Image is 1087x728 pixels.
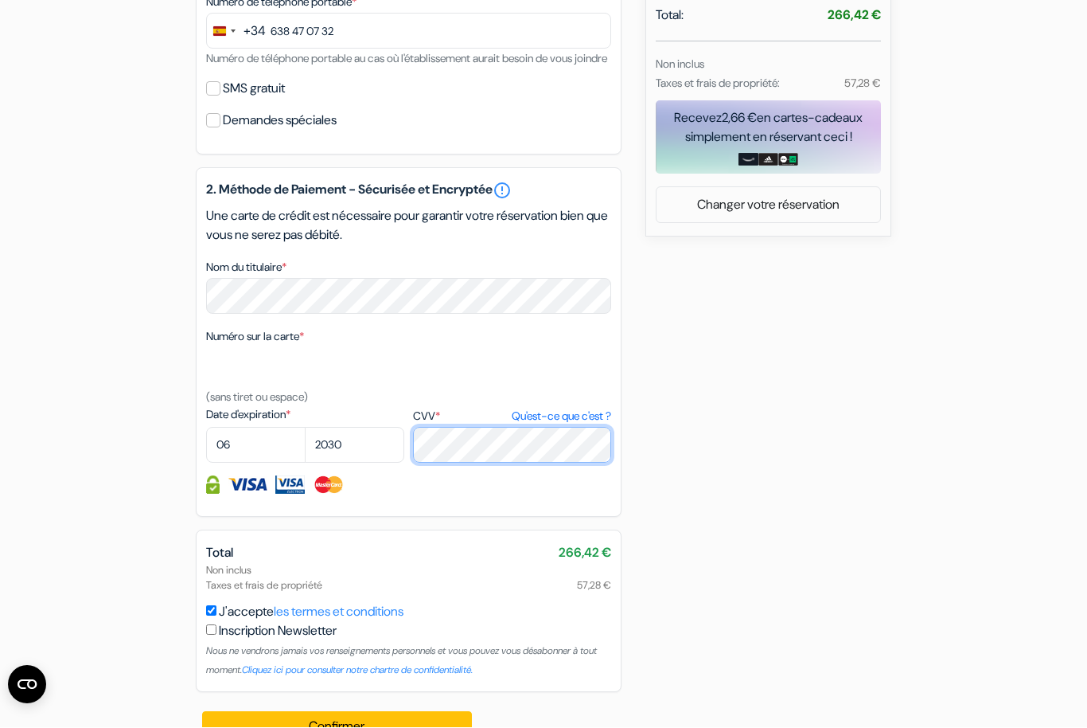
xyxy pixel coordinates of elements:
[223,110,337,132] label: Demandes spéciales
[656,76,780,91] small: Taxes et frais de propriété:
[656,109,881,147] div: Recevez en cartes-cadeaux simplement en réservant ceci !
[512,409,611,425] a: Qu'est-ce que c'est ?
[207,14,266,49] button: Change country, selected Spain (+34)
[219,603,403,622] label: J'accepte
[206,52,607,66] small: Numéro de téléphone portable au cas où l'établissement aurait besoin de vous joindre
[656,6,684,25] span: Total:
[206,645,597,677] small: Nous ne vendrons jamais vos renseignements personnels et vous pouvez vous désabonner à tout moment.
[274,604,403,620] a: les termes et conditions
[219,622,337,641] label: Inscription Newsletter
[656,57,704,72] small: Non inclus
[828,7,881,24] strong: 266,42 €
[722,110,757,127] span: 2,66 €
[493,182,512,201] a: error_outline
[656,190,880,221] a: Changer votre réservation
[228,476,267,495] img: Visa
[758,154,778,166] img: adidas-card.png
[275,476,304,495] img: Visa Electron
[206,329,304,346] label: Numéro sur la carte
[206,260,286,276] label: Nom du titulaire
[413,409,611,425] label: CVV
[223,78,285,100] label: SMS gratuit
[844,76,881,91] small: 57,28 €
[8,666,46,704] button: Abrir el widget CMP
[577,578,611,593] span: 57,28 €
[206,390,308,405] small: (sans tiret ou espace)
[206,545,233,562] span: Total
[242,664,473,677] a: Cliquez ici pour consulter notre chartre de confidentialité.
[244,22,266,41] div: +34
[206,14,611,49] input: 612 34 56 78
[738,154,758,166] img: amazon-card-no-text.png
[206,476,220,495] img: Information de carte de crédit entièrement encryptée et sécurisée
[778,154,798,166] img: uber-uber-eats-card.png
[206,407,404,424] label: Date d'expiration
[559,544,611,563] span: 266,42 €
[206,182,611,201] h5: 2. Méthode de Paiement - Sécurisée et Encryptée
[206,207,611,245] p: Une carte de crédit est nécessaire pour garantir votre réservation bien que vous ne serez pas déb...
[206,563,611,593] div: Non inclus Taxes et frais de propriété
[313,476,345,495] img: Master Card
